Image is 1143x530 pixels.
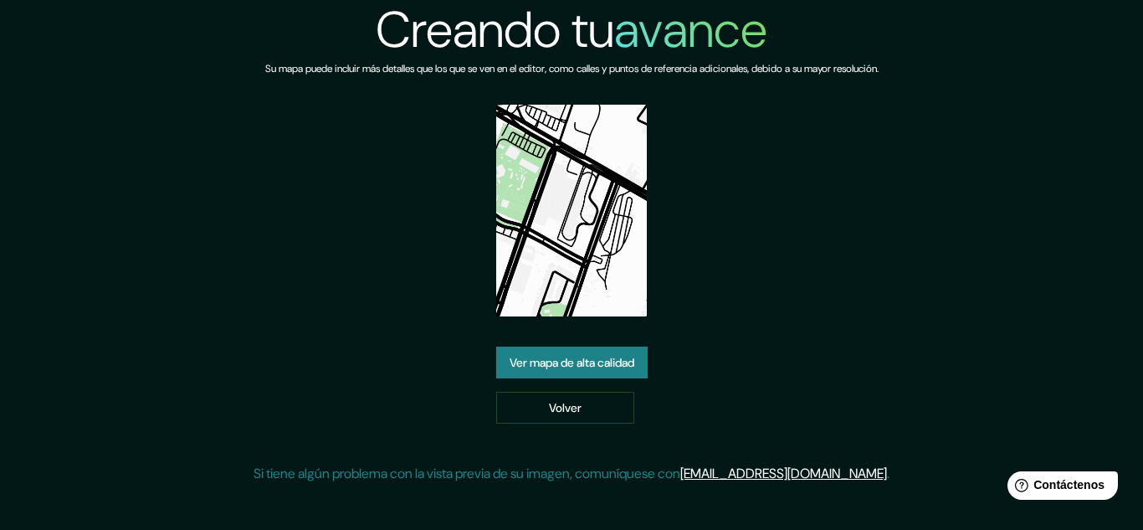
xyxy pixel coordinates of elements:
[887,465,889,482] font: .
[680,465,887,482] a: [EMAIL_ADDRESS][DOMAIN_NAME]
[496,392,634,424] a: Volver
[994,465,1125,512] iframe: Lanzador de widgets de ayuda
[265,62,879,75] font: Su mapa puede incluir más detalles que los que se ven en el editor, como calles y puntos de refer...
[254,465,680,482] font: Si tiene algún problema con la vista previa de su imagen, comuníquese con
[496,105,646,316] img: vista previa del mapa creado
[510,355,634,370] font: Ver mapa de alta calidad
[496,347,648,378] a: Ver mapa de alta calidad
[549,400,582,415] font: Volver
